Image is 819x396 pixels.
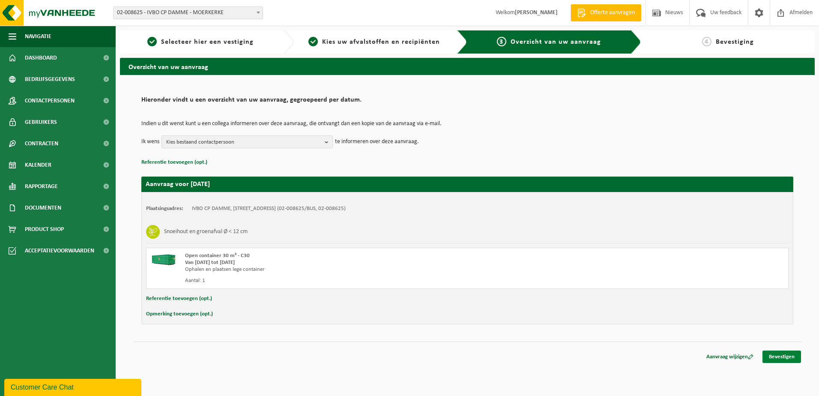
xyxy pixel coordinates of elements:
button: Kies bestaand contactpersoon [161,135,333,148]
span: Selecteer hier een vestiging [161,39,254,45]
span: 02-008625 - IVBO CP DAMME - MOERKERKE [113,6,263,19]
h2: Hieronder vindt u een overzicht van uw aanvraag, gegroepeerd per datum. [141,96,793,108]
a: Bevestigen [762,351,801,363]
span: Kies bestaand contactpersoon [166,136,321,149]
a: 1Selecteer hier een vestiging [124,37,277,47]
span: Bevestiging [716,39,754,45]
p: te informeren over deze aanvraag. [335,135,419,148]
span: 02-008625 - IVBO CP DAMME - MOERKERKE [114,7,263,19]
h3: Snoeihout en groenafval Ø < 12 cm [164,225,248,239]
span: Documenten [25,197,61,219]
strong: Van [DATE] tot [DATE] [185,260,235,265]
p: Indien u dit wenst kunt u een collega informeren over deze aanvraag, die ontvangt dan een kopie v... [141,121,793,127]
h2: Overzicht van uw aanvraag [120,58,815,75]
a: Offerte aanvragen [571,4,641,21]
p: Ik wens [141,135,159,148]
span: Gebruikers [25,111,57,133]
span: Contracten [25,133,58,154]
button: Referentie toevoegen (opt.) [141,157,207,168]
span: Overzicht van uw aanvraag [511,39,601,45]
span: 1 [147,37,157,46]
div: Ophalen en plaatsen lege container [185,266,502,273]
strong: [PERSON_NAME] [515,9,558,16]
button: Referentie toevoegen (opt.) [146,293,212,304]
button: Opmerking toevoegen (opt.) [146,309,213,320]
iframe: chat widget [4,377,143,396]
img: HK-XC-30-GN-00.png [151,252,176,265]
span: Bedrijfsgegevens [25,69,75,90]
span: Dashboard [25,47,57,69]
span: 3 [497,37,506,46]
span: Rapportage [25,176,58,197]
td: IVBO CP DAMME, [STREET_ADDRESS] (02-008625/BUS, 02-008625) [192,205,346,212]
span: Contactpersonen [25,90,75,111]
a: Aanvraag wijzigen [700,351,760,363]
span: 4 [702,37,711,46]
span: Kies uw afvalstoffen en recipiënten [322,39,440,45]
strong: Aanvraag voor [DATE] [146,181,210,188]
span: Product Shop [25,219,64,240]
strong: Plaatsingsadres: [146,206,183,211]
span: 2 [308,37,318,46]
div: Aantal: 1 [185,277,502,284]
span: Offerte aanvragen [588,9,637,17]
span: Open container 30 m³ - C30 [185,253,250,258]
a: 2Kies uw afvalstoffen en recipiënten [298,37,451,47]
span: Navigatie [25,26,51,47]
span: Acceptatievoorwaarden [25,240,94,261]
span: Kalender [25,154,51,176]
